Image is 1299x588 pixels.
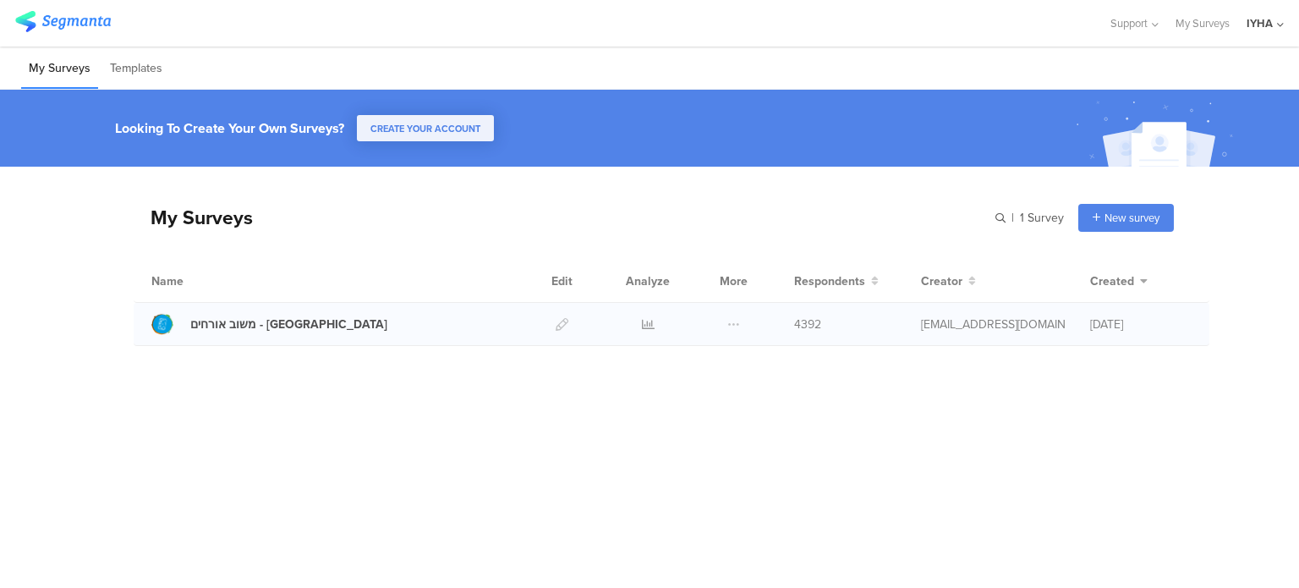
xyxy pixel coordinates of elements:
span: New survey [1104,210,1159,226]
span: | [1009,209,1017,227]
button: Creator [921,272,976,290]
span: Support [1110,15,1148,31]
a: משוב אורחים - [GEOGRAPHIC_DATA] [151,313,387,335]
button: Created [1090,272,1148,290]
img: create_account_image.svg [1070,95,1244,172]
li: My Surveys [21,49,98,89]
img: segmanta logo [15,11,111,32]
button: CREATE YOUR ACCOUNT [357,115,494,141]
div: Name [151,272,253,290]
li: Templates [102,49,170,89]
span: 1 Survey [1020,209,1064,227]
div: Looking To Create Your Own Surveys? [115,118,344,138]
span: CREATE YOUR ACCOUNT [370,122,480,135]
span: Created [1090,272,1134,290]
div: [DATE] [1090,316,1192,333]
span: Creator [921,272,962,290]
div: More [715,260,752,302]
span: 4392 [794,316,821,333]
div: משוב אורחים - בית שאן [190,316,387,333]
span: Respondents [794,272,865,290]
div: IYHA [1247,15,1273,31]
div: Edit [544,260,580,302]
div: Analyze [622,260,673,302]
div: My Surveys [134,203,253,232]
div: ofir@iyha.org.il [921,316,1065,333]
button: Respondents [794,272,879,290]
